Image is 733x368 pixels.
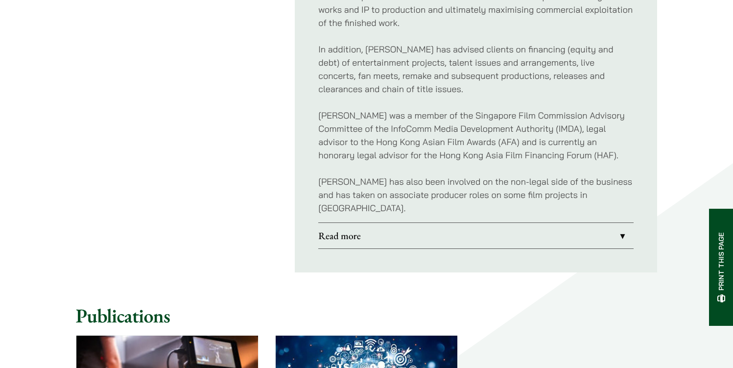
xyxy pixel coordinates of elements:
h2: Publications [76,304,658,327]
p: In addition, [PERSON_NAME] has advised clients on financing (equity and debt) of entertainment pr... [318,43,634,96]
p: [PERSON_NAME] has also been involved on the non-legal side of the business and has taken on assoc... [318,175,634,215]
p: [PERSON_NAME] was a member of the Singapore Film Commission Advisory Committee of the InfoComm Me... [318,109,634,162]
a: Read more [318,223,634,248]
